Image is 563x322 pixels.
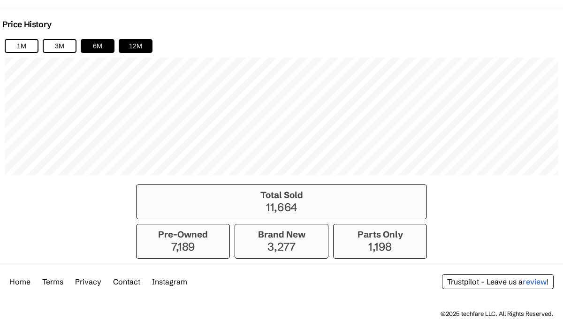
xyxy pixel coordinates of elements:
[5,39,38,53] button: 1M
[2,19,52,30] h2: Price History
[447,277,548,286] a: Trustpilot - Leave us areview!
[441,310,554,317] div: ©2025 techfare LLC. All Rights Reserved.
[338,240,422,253] p: 1,198
[81,39,114,53] button: 6M
[119,39,152,53] button: 12M
[152,277,187,286] a: Instagram
[338,229,422,240] h3: Parts Only
[9,277,30,286] a: Home
[141,240,225,253] p: 7,189
[240,240,323,253] p: 3,277
[141,200,422,214] p: 11,664
[141,190,422,200] h3: Total Sold
[141,229,225,240] h3: Pre-Owned
[113,277,140,286] a: Contact
[43,39,76,53] button: 3M
[75,277,101,286] a: Privacy
[42,277,63,286] a: Terms
[523,277,547,286] span: review
[240,229,323,240] h3: Brand New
